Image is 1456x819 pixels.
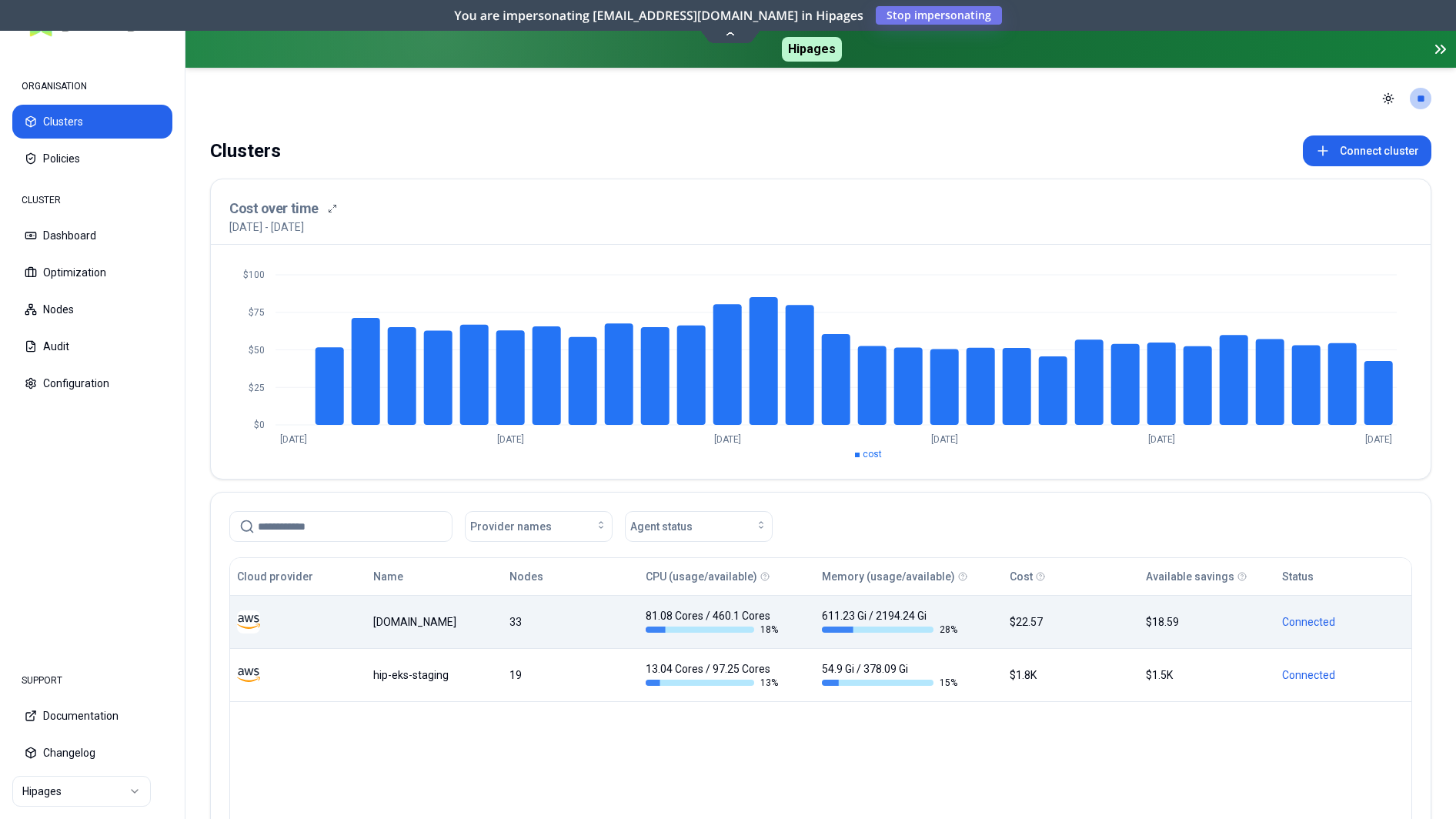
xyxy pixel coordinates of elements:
[625,511,773,542] button: Agent status
[646,677,781,689] div: 13 %
[12,256,172,289] button: Optimization
[12,185,172,216] div: CLUSTER
[509,667,632,683] div: 19
[373,561,403,592] button: Name
[249,383,265,393] tspan: $25
[12,219,172,252] button: Dashboard
[237,610,260,633] img: aws
[822,561,955,592] button: Memory (usage/available)
[12,665,172,696] div: SUPPORT
[1148,434,1175,445] tspan: [DATE]
[1146,561,1234,592] button: Available savings
[646,661,781,689] div: 13.04 Cores / 97.25 Cores
[714,434,741,445] tspan: [DATE]
[822,677,957,689] div: 15 %
[1282,569,1314,584] div: Status
[646,608,781,636] div: 81.08 Cores / 460.1 Cores
[237,664,260,687] img: aws
[12,292,172,326] button: Nodes
[210,135,281,166] div: Clusters
[237,561,313,592] button: Cloud provider
[12,366,172,400] button: Configuration
[1282,614,1404,630] div: Connected
[12,105,172,139] button: Clusters
[12,699,172,733] button: Documentation
[1010,614,1132,630] div: $22.57
[12,71,172,102] div: ORGANISATION
[497,434,524,445] tspan: [DATE]
[280,434,307,445] tspan: [DATE]
[12,329,172,363] button: Audit
[229,198,319,219] h3: Cost over time
[1365,434,1392,445] tspan: [DATE]
[822,608,957,636] div: 611.23 Gi / 2194.24 Gi
[12,736,172,770] button: Changelog
[630,519,693,534] span: Agent status
[1303,135,1431,166] button: Connect cluster
[470,519,552,534] span: Provider names
[373,614,496,630] div: luke.kubernetes.hipagesgroup.com.au
[822,623,957,636] div: 28 %
[1010,561,1033,592] button: Cost
[243,269,265,280] tspan: $100
[1282,667,1404,683] div: Connected
[229,219,304,235] p: [DATE] - [DATE]
[249,345,265,356] tspan: $50
[1146,667,1268,683] div: $1.5K
[931,434,958,445] tspan: [DATE]
[509,561,543,592] button: Nodes
[863,449,882,460] span: cost
[249,307,265,318] tspan: $75
[373,667,496,683] div: hip-eks-staging
[465,511,613,542] button: Provider names
[254,420,265,430] tspan: $0
[1010,667,1132,683] div: $1.8K
[12,142,172,175] button: Policies
[1146,614,1268,630] div: $18.59
[646,623,781,636] div: 18 %
[822,661,957,689] div: 54.9 Gi / 378.09 Gi
[646,561,757,592] button: CPU (usage/available)
[782,37,842,62] span: Hipages
[509,614,632,630] div: 33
